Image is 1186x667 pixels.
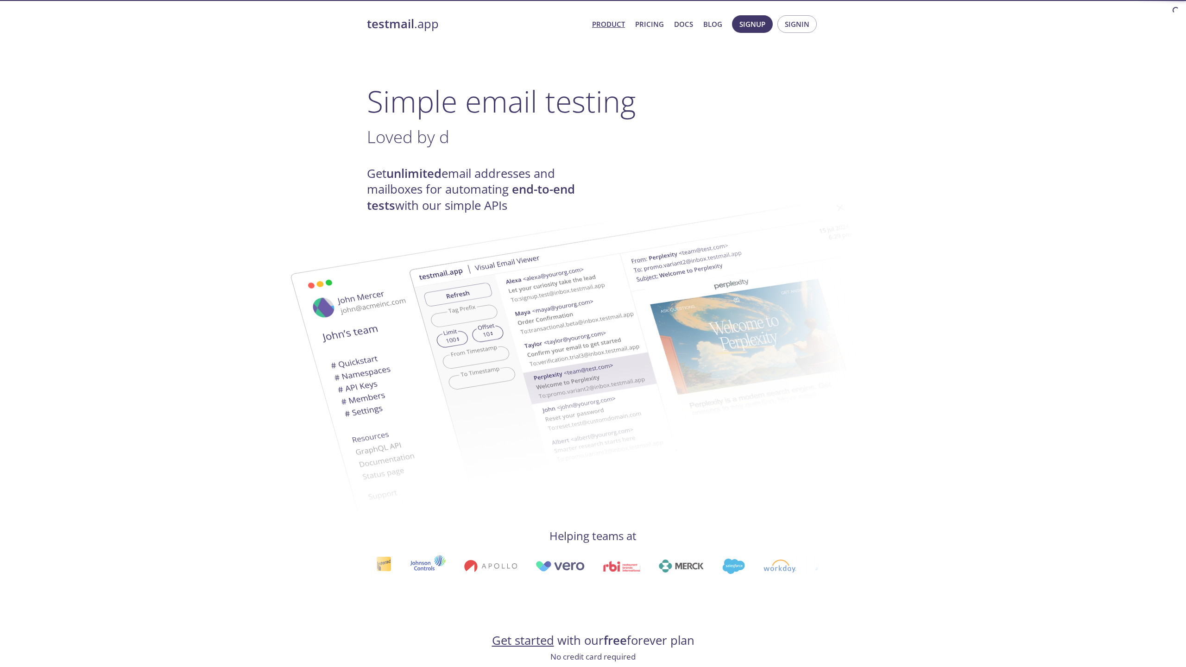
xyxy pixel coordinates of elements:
img: johnsoncontrols [408,555,443,577]
p: No credit card required [367,651,819,663]
strong: end-to-end tests [367,181,575,213]
a: Product [592,18,625,30]
a: Pricing [635,18,664,30]
img: merck [656,560,701,573]
button: Signin [777,15,817,33]
span: Signup [739,18,765,30]
img: testmail-email-viewer [409,184,909,498]
h4: Helping teams at [367,529,819,543]
strong: testmail [367,16,414,32]
h4: with our forever plan [367,633,819,648]
a: Blog [703,18,722,30]
img: rbi [601,561,638,572]
strong: free [604,632,627,648]
img: apollo [462,560,515,573]
img: testmail-email-viewer [256,214,756,528]
a: testmail.app [367,16,585,32]
span: Signin [785,18,809,30]
a: Docs [674,18,693,30]
h4: Get email addresses and mailboxes for automating with our simple APIs [367,166,593,214]
a: Get started [492,632,554,648]
h1: Simple email testing [367,83,819,119]
strong: unlimited [386,165,442,182]
img: workday [761,560,794,573]
img: salesforce [720,559,742,574]
span: Loved by d [367,125,449,148]
button: Signup [732,15,773,33]
img: vero [533,561,582,572]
